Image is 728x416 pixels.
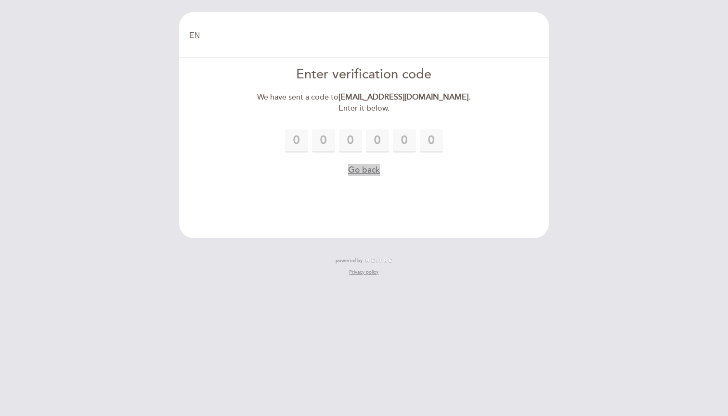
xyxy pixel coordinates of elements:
[366,129,389,152] input: 0
[420,129,443,152] input: 0
[349,269,378,276] a: Privacy policy
[312,129,335,152] input: 0
[348,164,380,176] button: Go back
[338,92,468,102] strong: [EMAIL_ADDRESS][DOMAIN_NAME]
[285,129,308,152] input: 0
[254,65,475,84] div: Enter verification code
[254,92,475,114] div: We have sent a code to . Enter it below.
[393,129,416,152] input: 0
[336,257,392,264] a: powered by
[365,258,392,263] img: MEITRE
[336,257,363,264] span: powered by
[339,129,362,152] input: 0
